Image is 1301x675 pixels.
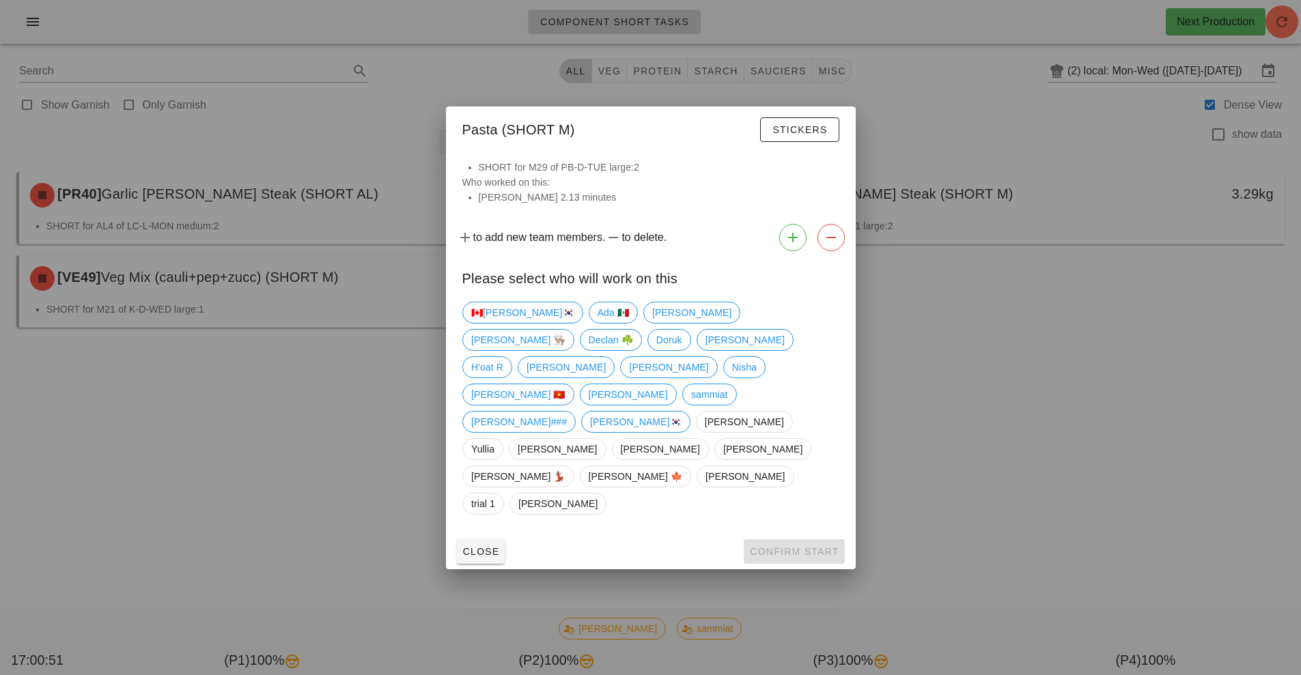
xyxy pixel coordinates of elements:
span: [PERSON_NAME] [652,302,731,323]
span: Yullia [471,439,494,459]
span: [PERSON_NAME] 🇻🇳 [471,384,565,405]
span: [PERSON_NAME]### [471,412,567,432]
span: Declan ☘️ [588,330,632,350]
div: Pasta (SHORT M) [446,106,856,149]
span: [PERSON_NAME] [588,384,667,405]
span: [PERSON_NAME] [629,357,708,377]
span: Ada 🇲🇽 [597,302,628,323]
span: [PERSON_NAME] [705,330,784,350]
button: Close [457,539,505,564]
button: Stickers [760,117,839,142]
span: trial 1 [471,493,495,514]
span: sammiat [690,384,727,405]
span: 🇨🇦[PERSON_NAME]🇰🇷 [471,302,574,323]
li: SHORT for M29 of PB-D-TUE large:2 [479,160,839,175]
span: Close [462,546,500,557]
li: [PERSON_NAME] 2.13 minutes [479,190,839,205]
span: H'oat R [471,357,503,377]
span: [PERSON_NAME] [518,493,597,514]
span: [PERSON_NAME] [518,439,597,459]
span: [PERSON_NAME] 🍁 [588,466,682,487]
span: Stickers [772,124,827,135]
span: [PERSON_NAME] [705,466,785,487]
span: [PERSON_NAME] [723,439,802,459]
div: to add new team members. to delete. [446,218,856,257]
span: [PERSON_NAME] 💃🏽 [471,466,565,487]
span: Nisha [731,357,756,377]
div: Who worked on this: [446,160,856,218]
span: [PERSON_NAME] [620,439,699,459]
span: [PERSON_NAME] [526,357,605,377]
span: Doruk [656,330,682,350]
div: Please select who will work on this [446,257,856,296]
span: [PERSON_NAME] 👨🏼‍🍳 [471,330,565,350]
span: [PERSON_NAME]🇰🇷 [590,412,682,432]
span: [PERSON_NAME] [704,412,783,432]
